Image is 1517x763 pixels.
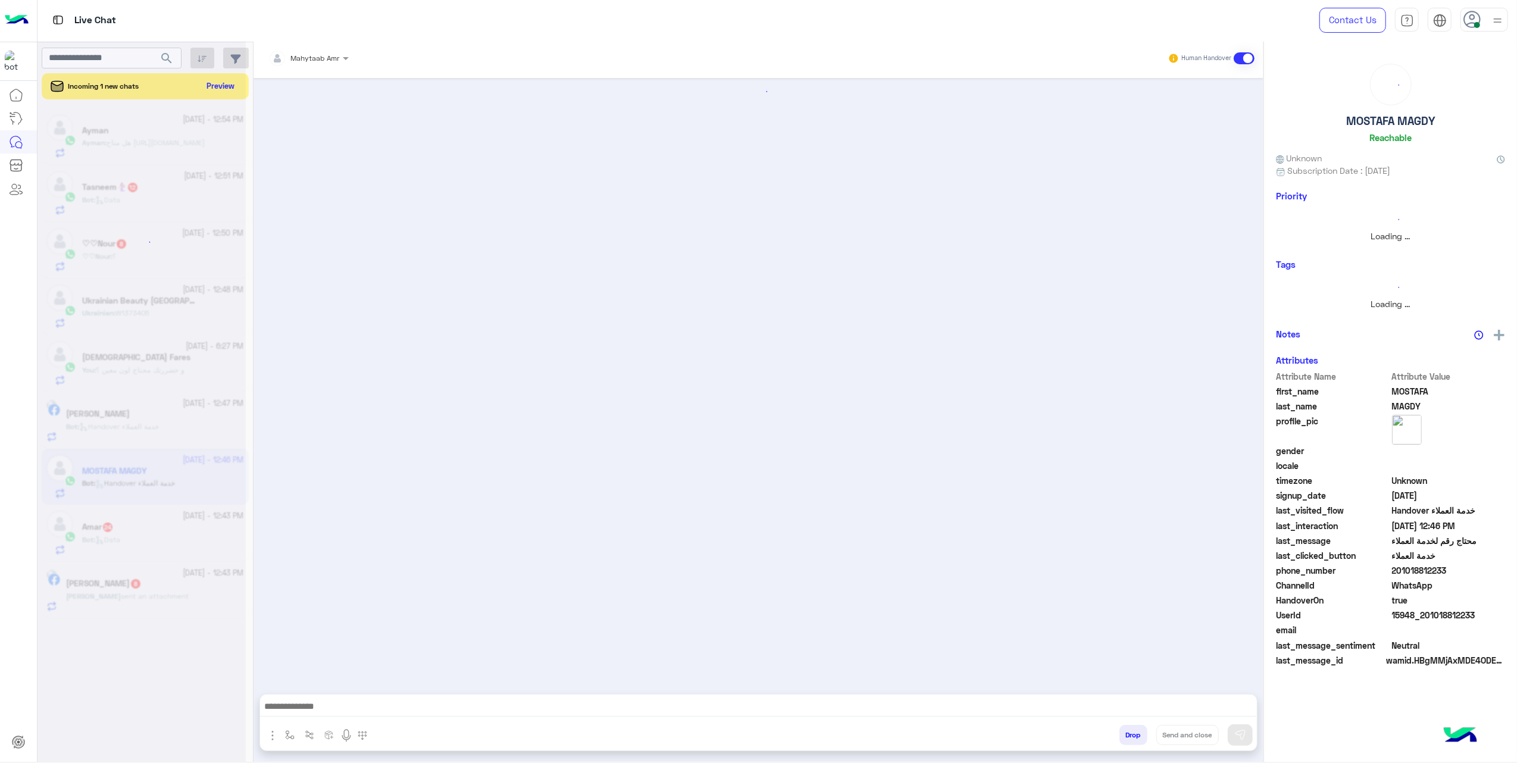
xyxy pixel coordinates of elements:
img: hulul-logo.png [1440,715,1481,757]
img: Trigger scenario [305,730,314,740]
span: Loading ... [1371,231,1410,241]
img: notes [1474,330,1484,340]
button: create order [320,725,339,745]
span: 0 [1392,639,1506,652]
span: 2025-10-04T09:45:06.478Z [1392,489,1506,502]
img: Logo [5,8,29,33]
img: send message [1234,729,1246,741]
span: profile_pic [1276,415,1390,442]
span: خدمة العملاء [1392,549,1506,562]
span: Mahytaab Amr [291,54,340,62]
img: profile [1490,13,1505,28]
span: 2025-10-04T09:46:15.499Z [1392,520,1506,532]
button: select flow [280,725,300,745]
span: last_interaction [1276,520,1390,532]
span: Handover خدمة العملاء [1392,504,1506,517]
span: HandoverOn [1276,594,1390,606]
h6: Reachable [1369,132,1412,143]
span: Attribute Name [1276,370,1390,383]
span: timezone [1276,474,1390,487]
img: make a call [358,731,367,740]
h6: Notes [1276,329,1300,339]
span: gender [1276,445,1390,457]
h6: Priority [1276,190,1307,201]
span: last_name [1276,400,1390,412]
span: last_message [1276,534,1390,547]
img: tab [51,12,65,27]
h5: MOSTAFA MAGDY [1346,114,1435,128]
img: select flow [285,730,295,740]
span: last_clicked_button [1276,549,1390,562]
span: signup_date [1276,489,1390,502]
img: 1403182699927242 [5,51,26,72]
h6: Tags [1276,259,1505,270]
div: loading... [1279,209,1502,230]
div: loading... [1279,277,1502,298]
span: 2 [1392,579,1506,592]
span: Loading ... [1371,299,1410,309]
div: loading... [1374,67,1408,102]
span: last_message_sentiment [1276,639,1390,652]
span: true [1392,594,1506,606]
img: tab [1433,14,1447,27]
span: MOSTAFA [1392,385,1506,398]
span: UserId [1276,609,1390,621]
span: null [1392,445,1506,457]
a: tab [1395,8,1419,33]
span: 201018812233 [1392,564,1506,577]
div: loading... [261,81,1256,102]
span: email [1276,624,1390,636]
img: send attachment [265,728,280,743]
span: Attribute Value [1392,370,1506,383]
span: Unknown [1392,474,1506,487]
img: tab [1400,14,1414,27]
span: MAGDY [1392,400,1506,412]
small: Human Handover [1181,54,1231,63]
span: 15948_201018812233 [1392,609,1506,621]
span: last_visited_flow [1276,504,1390,517]
button: Trigger scenario [300,725,320,745]
button: Send and close [1156,725,1219,745]
h6: Attributes [1276,355,1318,365]
span: Subscription Date : [DATE] [1288,164,1391,177]
span: locale [1276,459,1390,472]
span: ChannelId [1276,579,1390,592]
button: Drop [1119,725,1147,745]
span: first_name [1276,385,1390,398]
img: send voice note [339,728,354,743]
span: محتاج رقم لخدمة العملاء [1392,534,1506,547]
a: Contact Us [1319,8,1386,33]
span: phone_number [1276,564,1390,577]
span: null [1392,624,1506,636]
div: loading... [131,232,152,252]
span: null [1392,459,1506,472]
p: Live Chat [74,12,116,29]
span: wamid.HBgMMjAxMDE4ODEyMjMzFQIAEhggQUM2MDQ2Qjg1Q0M1OEFDM0I2RkJCQ0Q4RjU4OUI2NDUA [1386,654,1505,667]
span: Unknown [1276,152,1322,164]
img: create order [324,730,334,740]
img: add [1494,330,1505,340]
span: last_message_id [1276,654,1384,667]
img: picture [1392,415,1422,445]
